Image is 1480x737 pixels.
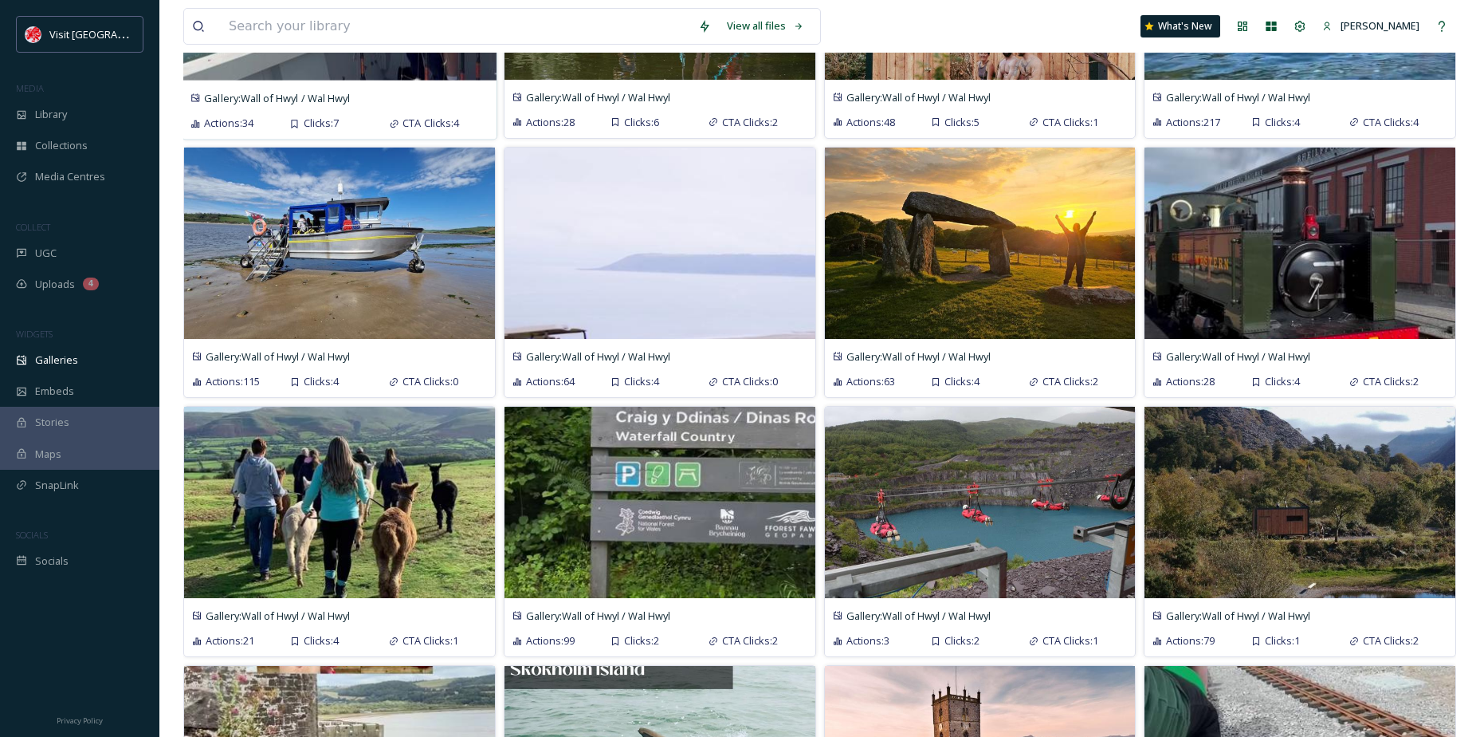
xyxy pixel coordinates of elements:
[35,353,78,368] span: Galleries
[624,115,659,130] span: Clicks: 6
[35,415,69,430] span: Stories
[846,633,889,648] span: Actions: 3
[206,633,254,648] span: Actions: 21
[722,115,778,130] span: CTA Clicks: 2
[526,609,670,623] span: Gallery: Wall of Hwyl / Wal Hwyl
[1144,148,1455,339] img: bfdced83-4aea-43f3-8743-8cbf9a95cd00.jpg
[206,374,260,389] span: Actions: 115
[722,374,778,389] span: CTA Clicks: 0
[204,91,350,105] span: Gallery: Wall of Hwyl / Wal Hwyl
[304,374,339,389] span: Clicks: 4
[846,609,991,623] span: Gallery: Wall of Hwyl / Wal Hwyl
[1042,633,1098,648] span: CTA Clicks: 1
[206,349,350,364] span: Gallery: Wall of Hwyl / Wal Hwyl
[402,116,459,131] span: CTA Clicks: 4
[624,374,659,389] span: Clicks: 4
[624,633,659,648] span: Clicks: 2
[35,447,61,462] span: Maps
[184,407,495,598] img: ca1650b6-446b-43ca-94bc-26cabfa8fc7b.jpg
[504,406,816,657] a: Gallery:Wall of Hwyl / Wal HwylActions:99Clicks:2CTA Clicks:2
[57,715,103,726] span: Privacy Policy
[825,407,1136,598] img: 0fd2fd83-dd31-4bd0-b51f-22e7fdad1eec.jpg
[16,82,44,94] span: MEDIA
[944,633,979,648] span: Clicks: 2
[526,349,670,364] span: Gallery: Wall of Hwyl / Wal Hwyl
[16,221,50,233] span: COLLECT
[1140,15,1220,37] a: What's New
[1166,349,1310,364] span: Gallery: Wall of Hwyl / Wal Hwyl
[35,246,57,261] span: UGC
[1166,609,1310,623] span: Gallery: Wall of Hwyl / Wal Hwyl
[1166,115,1220,130] span: Actions: 217
[846,374,895,389] span: Actions: 63
[221,9,690,44] input: Search your library
[35,107,67,122] span: Library
[35,554,69,569] span: Socials
[1042,115,1098,130] span: CTA Clicks: 1
[846,90,991,104] span: Gallery: Wall of Hwyl / Wal Hwyl
[846,349,991,364] span: Gallery: Wall of Hwyl / Wal Hwyl
[206,609,350,623] span: Gallery: Wall of Hwyl / Wal Hwyl
[526,115,575,130] span: Actions: 28
[1265,633,1300,648] span: Clicks: 1
[1166,90,1310,104] span: Gallery: Wall of Hwyl / Wal Hwyl
[824,406,1136,657] a: Gallery:Wall of Hwyl / Wal HwylActions:3Clicks:2CTA Clicks:1
[35,384,74,399] span: Embeds
[204,116,253,131] span: Actions: 34
[526,90,670,104] span: Gallery: Wall of Hwyl / Wal Hwyl
[504,147,816,398] a: Gallery:Wall of Hwyl / Wal HwylActions:64Clicks:4CTA Clicks:0
[1363,374,1419,389] span: CTA Clicks: 2
[83,278,99,290] div: 4
[824,147,1136,398] a: Gallery:Wall of Hwyl / Wal HwylActions:63Clicks:4CTA Clicks:2
[304,633,339,648] span: Clicks: 4
[402,633,458,648] span: CTA Clicks: 1
[504,148,815,339] img: 4c6e18e8-995b-41c4-ac91-207b0201998e.jpg
[526,374,575,389] span: Actions: 64
[16,529,48,541] span: SOCIALS
[35,138,88,153] span: Collections
[35,478,79,493] span: SnapLink
[846,115,895,130] span: Actions: 48
[1144,147,1456,398] a: Gallery:Wall of Hwyl / Wal HwylActions:28Clicks:4CTA Clicks:2
[1265,115,1300,130] span: Clicks: 4
[1314,10,1427,41] a: [PERSON_NAME]
[35,169,105,184] span: Media Centres
[1144,407,1455,598] img: dcb1169e-9151-4504-81c2-832e959a9104.jpg
[1341,18,1419,33] span: [PERSON_NAME]
[1166,374,1215,389] span: Actions: 28
[49,26,173,41] span: Visit [GEOGRAPHIC_DATA]
[719,10,812,41] a: View all files
[504,407,815,598] img: 687275d1-5717-4fc7-93ea-6115e6736f3a.jpg
[526,633,575,648] span: Actions: 99
[825,148,1136,339] img: a9fc2082-2384-4722-ba9c-04047e3dc6da.jpg
[304,116,339,131] span: Clicks: 7
[1363,115,1419,130] span: CTA Clicks: 4
[944,374,979,389] span: Clicks: 4
[57,710,103,729] a: Privacy Policy
[1363,633,1419,648] span: CTA Clicks: 2
[1265,374,1300,389] span: Clicks: 4
[16,328,53,340] span: WIDGETS
[35,277,75,292] span: Uploads
[402,374,458,389] span: CTA Clicks: 0
[722,633,778,648] span: CTA Clicks: 2
[944,115,979,130] span: Clicks: 5
[1042,374,1098,389] span: CTA Clicks: 2
[184,148,495,339] img: 4c1f73a0-5066-4210-8aab-18d5e9fb3b7f.jpg
[1144,406,1456,657] a: Gallery:Wall of Hwyl / Wal HwylActions:79Clicks:1CTA Clicks:2
[183,406,496,657] a: Gallery:Wall of Hwyl / Wal HwylActions:21Clicks:4CTA Clicks:1
[1166,633,1215,648] span: Actions: 79
[183,147,496,398] a: Gallery:Wall of Hwyl / Wal HwylActions:115Clicks:4CTA Clicks:0
[26,26,41,42] img: Visit_Wales_logo.svg.png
